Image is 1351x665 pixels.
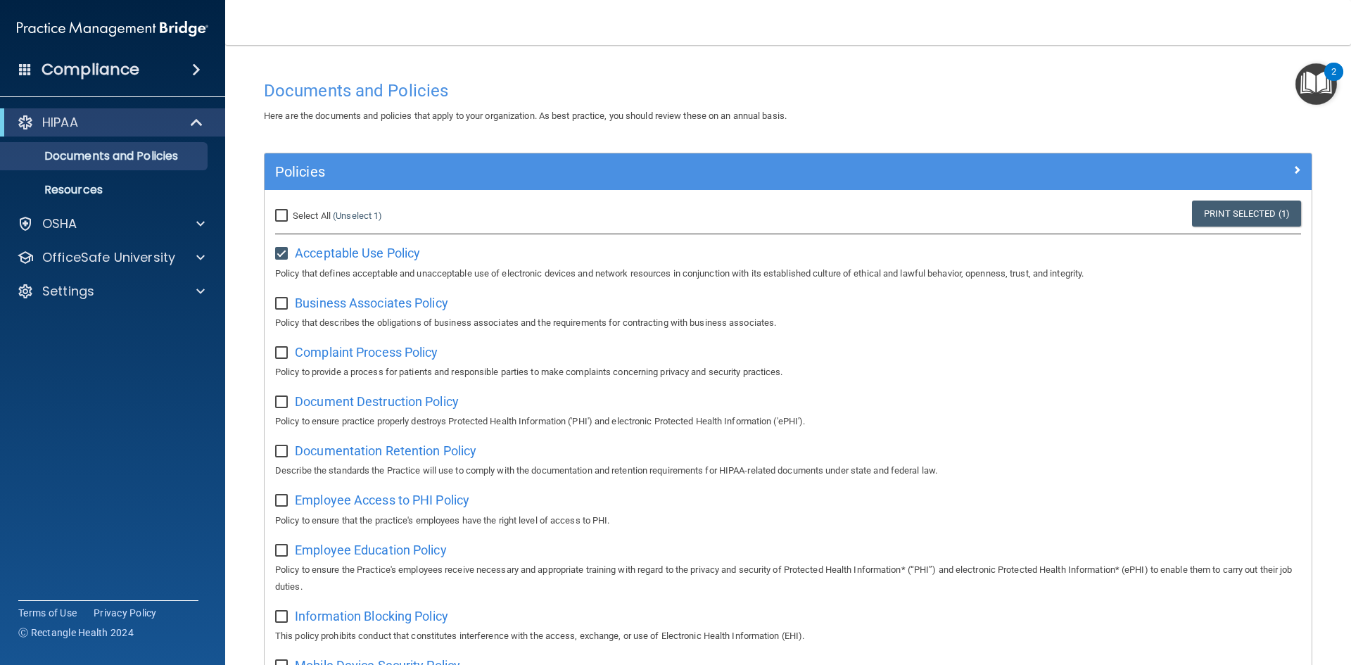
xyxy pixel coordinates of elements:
p: Policy to ensure that the practice's employees have the right level of access to PHI. [275,512,1301,529]
p: HIPAA [42,114,78,131]
span: Business Associates Policy [295,296,448,310]
span: Complaint Process Policy [295,345,438,360]
a: OfficeSafe University [17,249,205,266]
p: Policy to provide a process for patients and responsible parties to make complaints concerning pr... [275,364,1301,381]
h4: Documents and Policies [264,82,1312,100]
a: OSHA [17,215,205,232]
a: Settings [17,283,205,300]
p: Policy to ensure the Practice's employees receive necessary and appropriate training with regard ... [275,562,1301,595]
a: HIPAA [17,114,204,131]
h4: Compliance [42,60,139,80]
p: OSHA [42,215,77,232]
img: PMB logo [17,15,208,43]
span: Select All [293,210,331,221]
span: Here are the documents and policies that apply to your organization. As best practice, you should... [264,110,787,121]
span: Ⓒ Rectangle Health 2024 [18,626,134,640]
span: Employee Education Policy [295,543,447,557]
span: Acceptable Use Policy [295,246,420,260]
a: Print Selected (1) [1192,201,1301,227]
a: Policies [275,160,1301,183]
p: OfficeSafe University [42,249,175,266]
input: Select All (Unselect 1) [275,210,291,222]
button: Open Resource Center, 2 new notifications [1295,63,1337,105]
p: Describe the standards the Practice will use to comply with the documentation and retention requi... [275,462,1301,479]
div: 2 [1331,72,1336,90]
a: Terms of Use [18,606,77,620]
span: Documentation Retention Policy [295,443,476,458]
p: Resources [9,183,201,197]
p: Policy to ensure practice properly destroys Protected Health Information ('PHI') and electronic P... [275,413,1301,430]
p: Settings [42,283,94,300]
h5: Policies [275,164,1039,179]
a: Privacy Policy [94,606,157,620]
a: (Unselect 1) [333,210,382,221]
span: Document Destruction Policy [295,394,459,409]
p: Policy that defines acceptable and unacceptable use of electronic devices and network resources i... [275,265,1301,282]
p: This policy prohibits conduct that constitutes interference with the access, exchange, or use of ... [275,628,1301,645]
span: Employee Access to PHI Policy [295,493,469,507]
p: Policy that describes the obligations of business associates and the requirements for contracting... [275,315,1301,331]
span: Information Blocking Policy [295,609,448,623]
p: Documents and Policies [9,149,201,163]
